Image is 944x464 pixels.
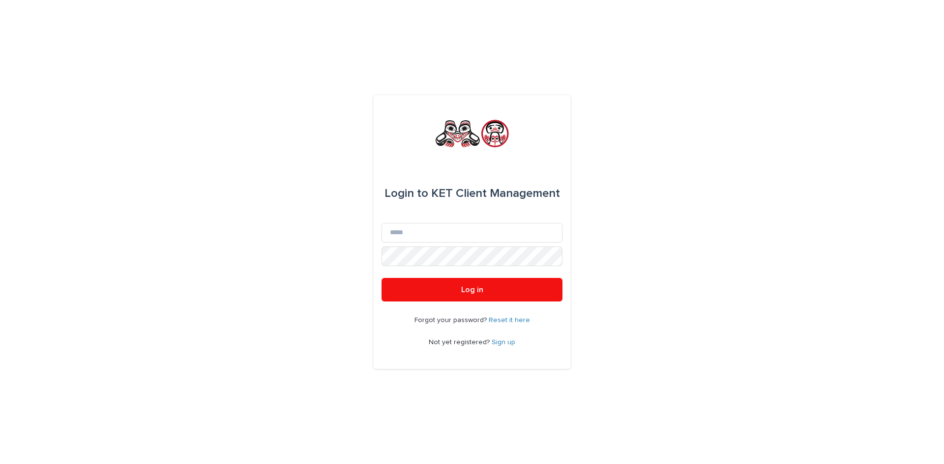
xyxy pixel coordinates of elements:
span: Login to [384,188,428,199]
span: Log in [461,286,483,294]
a: Reset it here [489,317,530,324]
span: Forgot your password? [414,317,489,324]
div: KET Client Management [384,180,560,207]
button: Log in [382,278,562,301]
a: Sign up [492,339,515,346]
img: rNyI97lYS1uoOg9yXW8k [434,119,510,148]
span: Not yet registered? [429,339,492,346]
